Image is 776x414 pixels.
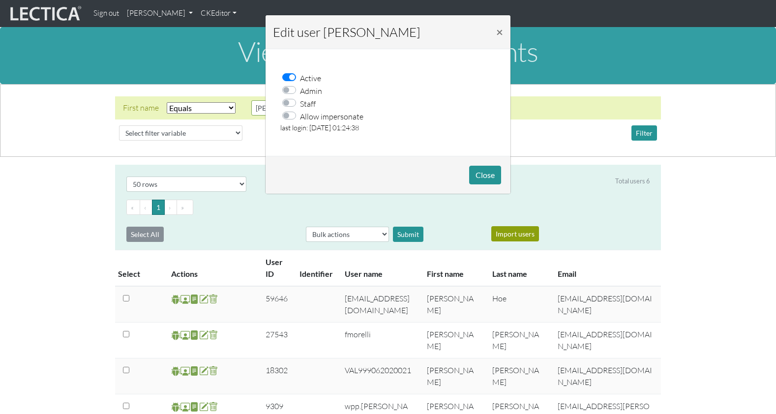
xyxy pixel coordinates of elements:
button: Close [469,166,501,184]
p: last login: [DATE] 01:24:38 [280,122,496,133]
label: Allow impersonate [300,110,363,122]
button: Close [488,18,511,46]
span: × [496,25,503,39]
label: Active [300,71,321,84]
label: Admin [300,84,322,97]
label: Staff [300,97,316,110]
h5: Edit user [PERSON_NAME] [273,23,420,41]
